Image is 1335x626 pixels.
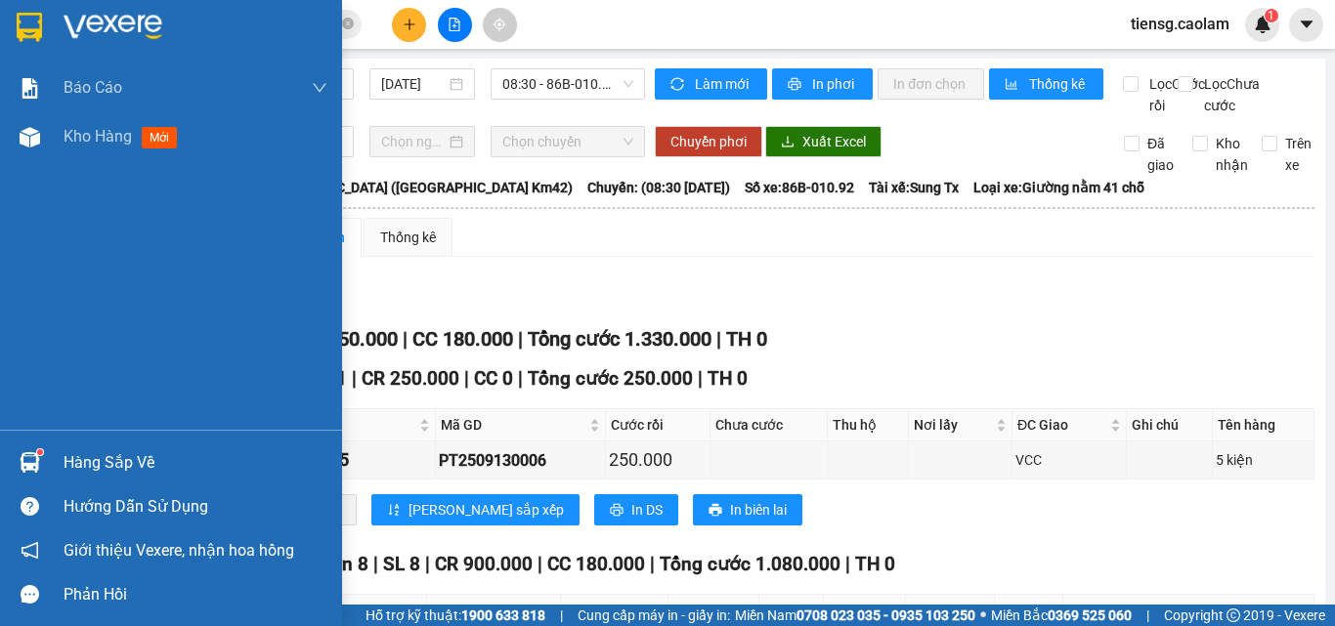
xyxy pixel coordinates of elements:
[502,69,633,99] span: 08:30 - 86B-010.92
[474,367,513,390] span: CC 0
[362,367,459,390] span: CR 250.000
[1017,414,1106,436] span: ĐC Giao
[64,492,327,522] div: Hướng dẫn sử dụng
[772,68,873,100] button: printerIn phơi
[1277,133,1319,176] span: Trên xe
[726,327,767,351] span: TH 0
[538,553,542,575] span: |
[1208,133,1256,176] span: Kho nhận
[528,367,693,390] span: Tổng cước 250.000
[425,553,430,575] span: |
[1015,449,1123,471] div: VCC
[366,605,545,626] span: Hỗ trợ kỹ thuật:
[606,409,711,441] th: Cước rồi
[1115,12,1245,36] span: tiensg.caolam
[1146,605,1149,626] span: |
[594,494,678,525] button: printerIn DS
[735,605,975,626] span: Miền Nam
[693,494,802,525] button: printerIn biên lai
[560,605,563,626] span: |
[655,68,767,100] button: syncLàm mới
[797,607,975,623] strong: 0708 023 035 - 0935 103 250
[20,127,40,147] img: warehouse-icon
[17,13,42,42] img: logo-vxr
[383,553,420,575] span: SL 8
[518,367,523,390] span: |
[716,327,721,351] span: |
[64,75,122,100] span: Báo cáo
[64,538,294,563] span: Giới thiệu Vexere, nhận hoa hồng
[845,553,850,575] span: |
[855,553,895,575] span: TH 0
[1029,73,1088,95] span: Thống kê
[1254,16,1271,33] img: icon-new-feature
[380,227,436,248] div: Thống kê
[21,541,39,560] span: notification
[518,327,523,351] span: |
[317,553,368,575] span: Đơn 8
[502,127,633,156] span: Chọn chuyến
[342,16,354,34] span: close-circle
[788,77,804,93] span: printer
[371,494,580,525] button: sort-ascending[PERSON_NAME] sắp xếp
[878,68,984,100] button: In đơn chọn
[483,8,517,42] button: aim
[711,409,827,441] th: Chưa cước
[1196,73,1263,116] span: Lọc Chưa cước
[1298,16,1315,33] span: caret-down
[650,553,655,575] span: |
[412,327,513,351] span: CC 180.000
[1216,449,1311,471] div: 5 kiện
[1213,409,1314,441] th: Tên hàng
[980,611,986,619] span: ⚪️
[989,68,1103,100] button: bar-chartThống kê
[142,127,177,148] span: mới
[21,585,39,604] span: message
[381,73,446,95] input: 13/09/2025
[342,18,354,29] span: close-circle
[352,367,357,390] span: |
[439,448,602,473] div: PT2509130006
[464,367,469,390] span: |
[695,73,752,95] span: Làm mới
[461,607,545,623] strong: 1900 633 818
[1005,77,1021,93] span: bar-chart
[745,177,854,198] span: Số xe: 86B-010.92
[37,449,43,455] sup: 1
[709,503,722,519] span: printer
[1140,133,1182,176] span: Đã giao
[381,131,446,152] input: Chọn ngày
[20,78,40,99] img: solution-icon
[1268,9,1274,22] span: 1
[435,553,533,575] span: CR 900.000
[730,499,787,521] span: In biên lai
[438,8,472,42] button: file-add
[547,553,645,575] span: CC 180.000
[64,127,132,146] span: Kho hàng
[914,414,992,436] span: Nơi lấy
[631,499,663,521] span: In DS
[828,409,910,441] th: Thu hộ
[609,446,707,474] div: 250.000
[869,177,959,198] span: Tài xế: Sung Tx
[1141,73,1208,116] span: Lọc Cước rồi
[991,605,1132,626] span: Miền Bắc
[587,177,730,198] span: Chuyến: (08:30 [DATE])
[436,441,606,480] td: PT2509130006
[373,553,378,575] span: |
[698,367,703,390] span: |
[911,600,975,621] span: ĐC Giao
[802,131,866,152] span: Xuất Excel
[781,135,795,150] span: download
[829,600,884,621] span: Nơi lấy
[1289,8,1323,42] button: caret-down
[1227,608,1240,622] span: copyright
[973,177,1144,198] span: Loại xe: Giường nằm 41 chỗ
[20,452,40,473] img: warehouse-icon
[403,327,408,351] span: |
[387,503,401,519] span: sort-ascending
[432,600,540,621] span: Mã GD
[1265,9,1278,22] sup: 1
[660,553,840,575] span: Tổng cước 1.080.000
[409,499,564,521] span: [PERSON_NAME] sắp xếp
